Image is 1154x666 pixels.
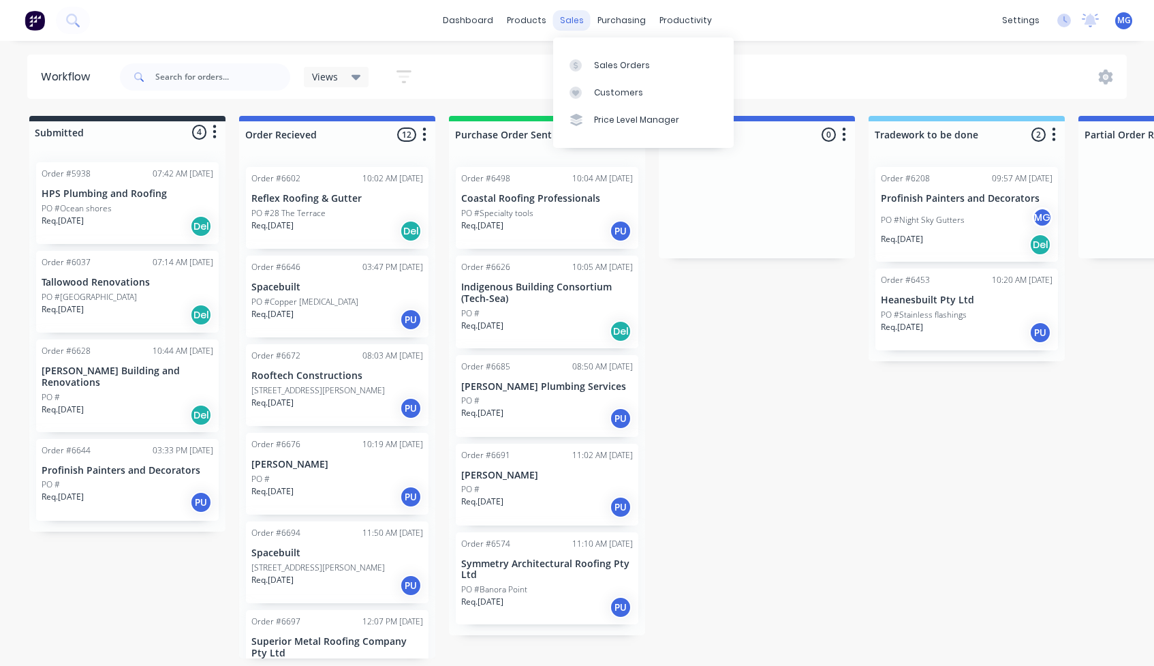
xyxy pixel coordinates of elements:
p: Req. [DATE] [42,404,84,416]
div: PU [610,596,631,618]
div: Del [610,320,631,342]
img: Factory [25,10,45,31]
div: productivity [653,10,719,31]
p: PO #28 The Terrace [251,207,326,220]
p: Heanesbuilt Pty Ltd [881,294,1052,306]
div: 08:03 AM [DATE] [362,350,423,362]
div: Order #645310:20 AM [DATE]Heanesbuilt Pty LtdPO #Stainless flashingsReq.[DATE]PU [875,269,1058,350]
p: Req. [DATE] [42,303,84,316]
div: Order #664603:47 PM [DATE]SpacebuiltPO #Copper [MEDICAL_DATA]Req.[DATE]PU [246,256,428,337]
div: 07:42 AM [DATE] [153,168,213,180]
p: PO # [461,307,480,320]
p: Req. [DATE] [461,496,503,508]
p: Coastal Roofing Professionals [461,193,633,205]
div: PU [400,397,422,419]
div: Del [190,304,212,326]
div: PU [1029,322,1051,344]
div: Order #6208 [881,172,930,185]
div: Order #6037 [42,256,91,269]
p: Profinish Painters and Decorators [881,193,1052,205]
div: Order #667208:03 AM [DATE]Rooftech Constructions[STREET_ADDRESS][PERSON_NAME]Req.[DATE]PU [246,344,428,426]
p: PO # [461,483,480,496]
div: PU [400,486,422,508]
div: Customers [594,87,643,99]
p: PO # [461,395,480,407]
div: 10:20 AM [DATE] [992,274,1052,286]
div: Del [190,215,212,237]
p: [PERSON_NAME] [461,470,633,481]
div: Order #6676 [251,438,300,451]
p: Req. [DATE] [251,308,294,320]
p: Req. [DATE] [881,233,923,245]
p: Req. [DATE] [461,220,503,232]
div: Order #593807:42 AM [DATE]HPS Plumbing and RoofingPO #Ocean shoresReq.[DATE]Del [36,162,219,244]
p: Req. [DATE] [251,397,294,409]
div: Order #657411:10 AM [DATE]Symmetry Architectural Roofing Pty LtdPO #Banora PointReq.[DATE]PU [456,532,638,625]
div: Order #6574 [461,538,510,550]
div: PU [400,309,422,331]
p: PO #Stainless flashings [881,309,967,321]
div: Del [400,220,422,242]
div: Order #603707:14 AM [DATE]Tallowood RenovationsPO #[GEOGRAPHIC_DATA]Req.[DATE]Del [36,251,219,333]
div: Order #6498 [461,172,510,185]
div: Del [1029,234,1051,256]
p: PO #[GEOGRAPHIC_DATA] [42,291,137,303]
p: Spacebuilt [251,547,423,559]
div: PU [610,220,631,242]
div: Order #669111:02 AM [DATE][PERSON_NAME]PO #Req.[DATE]PU [456,444,638,526]
div: PU [400,575,422,596]
div: Order #6626 [461,261,510,273]
p: PO #Banora Point [461,584,527,596]
div: PU [190,491,212,513]
div: Order #649810:04 AM [DATE]Coastal Roofing ProfessionalsPO #Specialty toolsReq.[DATE]PU [456,167,638,249]
div: 07:14 AM [DATE] [153,256,213,269]
div: Order #668508:50 AM [DATE][PERSON_NAME] Plumbing ServicesPO #Req.[DATE]PU [456,355,638,437]
div: 03:33 PM [DATE] [153,444,213,457]
p: Tallowood Renovations [42,277,213,288]
div: Sales Orders [594,59,650,72]
a: Price Level Manager [553,106,734,134]
div: 12:07 PM [DATE] [362,616,423,628]
div: Del [190,404,212,426]
div: 10:19 AM [DATE] [362,438,423,451]
p: Req. [DATE] [881,321,923,333]
div: Order #6602 [251,172,300,185]
div: Order #662810:44 AM [DATE][PERSON_NAME] Building and RenovationsPO #Req.[DATE]Del [36,339,219,432]
div: 10:44 AM [DATE] [153,345,213,357]
div: products [500,10,553,31]
div: Order #6697 [251,616,300,628]
p: PO #Specialty tools [461,207,533,220]
div: 10:02 AM [DATE] [362,172,423,185]
p: Req. [DATE] [42,491,84,503]
div: Order #6453 [881,274,930,286]
p: [PERSON_NAME] Building and Renovations [42,365,213,389]
div: 11:10 AM [DATE] [572,538,633,550]
div: Order #6691 [461,449,510,461]
div: PU [610,408,631,429]
div: 11:02 AM [DATE] [572,449,633,461]
div: sales [553,10,591,31]
a: Customers [553,79,734,106]
p: Req. [DATE] [461,320,503,332]
p: Indigenous Building Consortium (Tech-Sea) [461,282,633,305]
div: PU [610,496,631,518]
div: Workflow [41,69,97,85]
div: settings [995,10,1046,31]
span: Views [312,70,338,84]
div: Order #620809:57 AM [DATE]Profinish Painters and DecoratorsPO #Night Sky GuttersMGReq.[DATE]Del [875,167,1058,262]
div: Order #6672 [251,350,300,362]
div: 11:50 AM [DATE] [362,527,423,539]
p: PO # [42,391,60,404]
p: HPS Plumbing and Roofing [42,188,213,200]
div: Price Level Manager [594,114,679,126]
div: purchasing [591,10,653,31]
div: 10:04 AM [DATE] [572,172,633,185]
div: Order #6685 [461,361,510,373]
div: MG [1032,207,1052,228]
div: 10:05 AM [DATE] [572,261,633,273]
p: Superior Metal Roofing Company Pty Ltd [251,636,423,659]
div: Order #6628 [42,345,91,357]
p: Symmetry Architectural Roofing Pty Ltd [461,558,633,581]
p: Req. [DATE] [461,407,503,419]
p: Reflex Roofing & Gutter [251,193,423,205]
